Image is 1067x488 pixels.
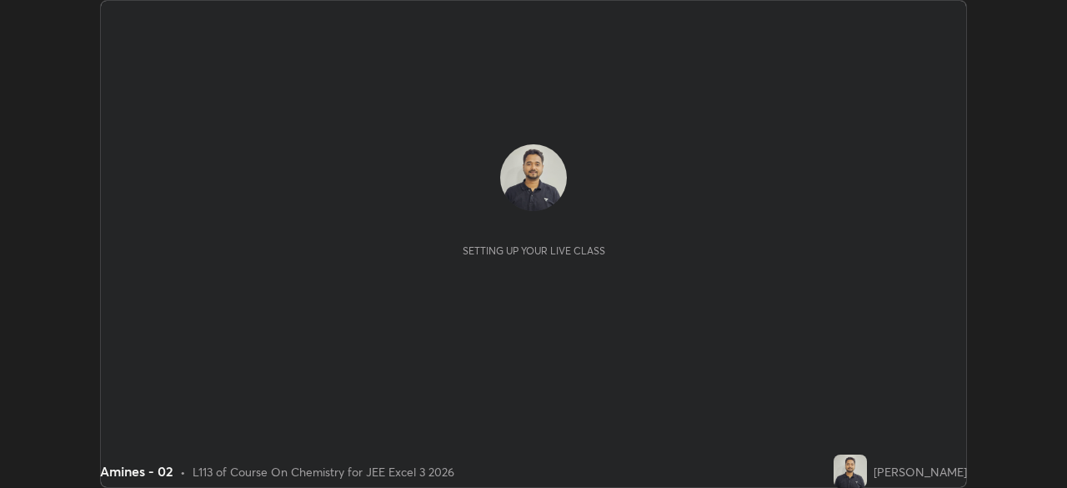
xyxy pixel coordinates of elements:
[874,463,967,480] div: [PERSON_NAME]
[100,461,173,481] div: Amines - 02
[180,463,186,480] div: •
[834,455,867,488] img: 81071b17b0dd4859a2b07f88cb3d53bb.jpg
[193,463,454,480] div: L113 of Course On Chemistry for JEE Excel 3 2026
[500,144,567,211] img: 81071b17b0dd4859a2b07f88cb3d53bb.jpg
[463,244,605,257] div: Setting up your live class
